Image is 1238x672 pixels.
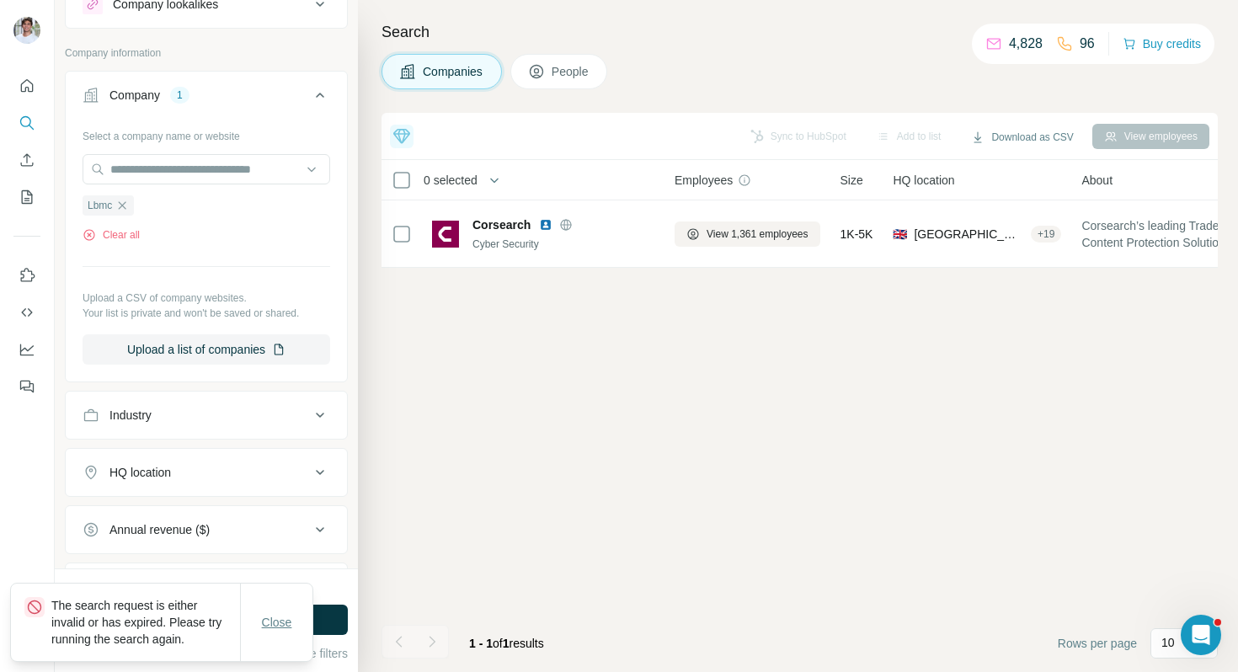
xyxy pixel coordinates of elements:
[13,145,40,175] button: Enrich CSV
[424,172,478,189] span: 0 selected
[13,260,40,291] button: Use Surfe on LinkedIn
[675,172,733,189] span: Employees
[503,637,510,650] span: 1
[1009,34,1043,54] p: 4,828
[1080,34,1095,54] p: 96
[472,237,654,252] div: Cyber Security
[1123,32,1201,56] button: Buy credits
[432,221,459,248] img: Logo of Corsearch
[914,226,1024,243] span: [GEOGRAPHIC_DATA]
[959,125,1085,150] button: Download as CSV
[840,172,863,189] span: Size
[1161,634,1175,651] p: 10
[83,227,140,243] button: Clear all
[675,221,820,247] button: View 1,361 employees
[13,17,40,44] img: Avatar
[262,614,292,631] span: Close
[88,198,112,213] span: Lbmc
[139,579,275,595] div: 1850 search results remaining
[13,371,40,402] button: Feedback
[1058,635,1137,652] span: Rows per page
[66,395,347,435] button: Industry
[170,88,189,103] div: 1
[423,63,484,80] span: Companies
[1081,172,1113,189] span: About
[893,172,954,189] span: HQ location
[13,297,40,328] button: Use Surfe API
[13,334,40,365] button: Dashboard
[109,464,171,481] div: HQ location
[109,87,160,104] div: Company
[469,637,493,650] span: 1 - 1
[109,407,152,424] div: Industry
[65,45,348,61] p: Company information
[109,521,210,538] div: Annual revenue ($)
[83,334,330,365] button: Upload a list of companies
[840,226,873,243] span: 1K-5K
[66,452,347,493] button: HQ location
[66,75,347,122] button: Company1
[472,216,531,233] span: Corsearch
[250,607,304,637] button: Close
[66,567,347,607] button: Employees (size)
[13,182,40,212] button: My lists
[83,291,330,306] p: Upload a CSV of company websites.
[539,218,552,232] img: LinkedIn logo
[493,637,503,650] span: of
[1181,615,1221,655] iframe: Intercom live chat
[13,108,40,138] button: Search
[382,20,1218,44] h4: Search
[707,227,808,242] span: View 1,361 employees
[66,509,347,550] button: Annual revenue ($)
[552,63,590,80] span: People
[893,226,907,243] span: 🇬🇧
[469,637,544,650] span: results
[1031,227,1061,242] div: + 19
[51,597,240,648] p: The search request is either invalid or has expired. Please try running the search again.
[13,71,40,101] button: Quick start
[83,122,330,144] div: Select a company name or website
[83,306,330,321] p: Your list is private and won't be saved or shared.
